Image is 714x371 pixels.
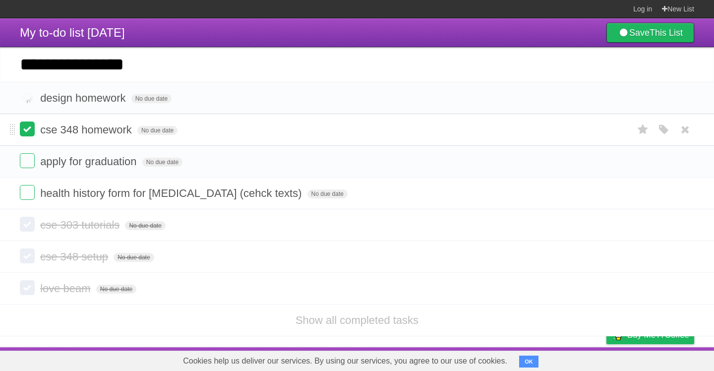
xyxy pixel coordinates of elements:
[20,153,35,168] label: Done
[40,124,134,136] span: cse 348 homework
[114,253,154,262] span: No due date
[20,217,35,232] label: Done
[137,126,178,135] span: No due date
[594,350,619,369] a: Privacy
[40,92,128,104] span: design homework
[40,282,93,295] span: love beam
[634,122,653,138] label: Star task
[560,350,582,369] a: Terms
[20,248,35,263] label: Done
[507,350,547,369] a: Developers
[125,221,165,230] span: No due date
[20,90,35,105] label: Done
[627,326,689,344] span: Buy me a coffee
[475,350,495,369] a: About
[40,250,111,263] span: cse 348 setup
[96,285,136,294] span: No due date
[632,350,694,369] a: Suggest a feature
[650,28,683,38] b: This List
[142,158,182,167] span: No due date
[519,356,538,368] button: OK
[40,187,304,199] span: health history form for [MEDICAL_DATA] (cehck texts)
[606,23,694,43] a: SaveThis List
[40,219,122,231] span: cse 303 tutorials
[20,26,125,39] span: My to-do list [DATE]
[40,155,139,168] span: apply for graduation
[20,122,35,136] label: Done
[20,185,35,200] label: Done
[20,280,35,295] label: Done
[307,189,348,198] span: No due date
[131,94,172,103] span: No due date
[296,314,418,326] a: Show all completed tasks
[173,351,517,371] span: Cookies help us deliver our services. By using our services, you agree to our use of cookies.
